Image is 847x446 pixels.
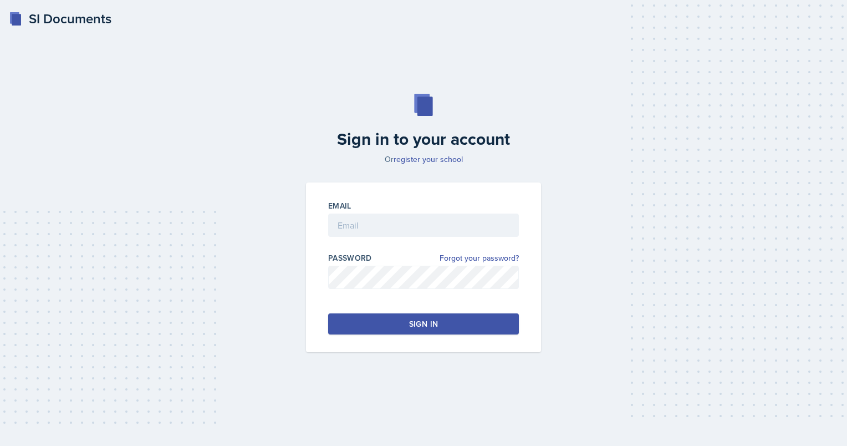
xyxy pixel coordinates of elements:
p: Or [299,154,548,165]
div: Sign in [409,318,438,330]
label: Password [328,252,372,263]
input: Email [328,214,519,237]
a: Forgot your password? [440,252,519,264]
a: register your school [394,154,463,165]
button: Sign in [328,313,519,334]
label: Email [328,200,351,211]
a: SI Documents [9,9,111,29]
h2: Sign in to your account [299,129,548,149]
